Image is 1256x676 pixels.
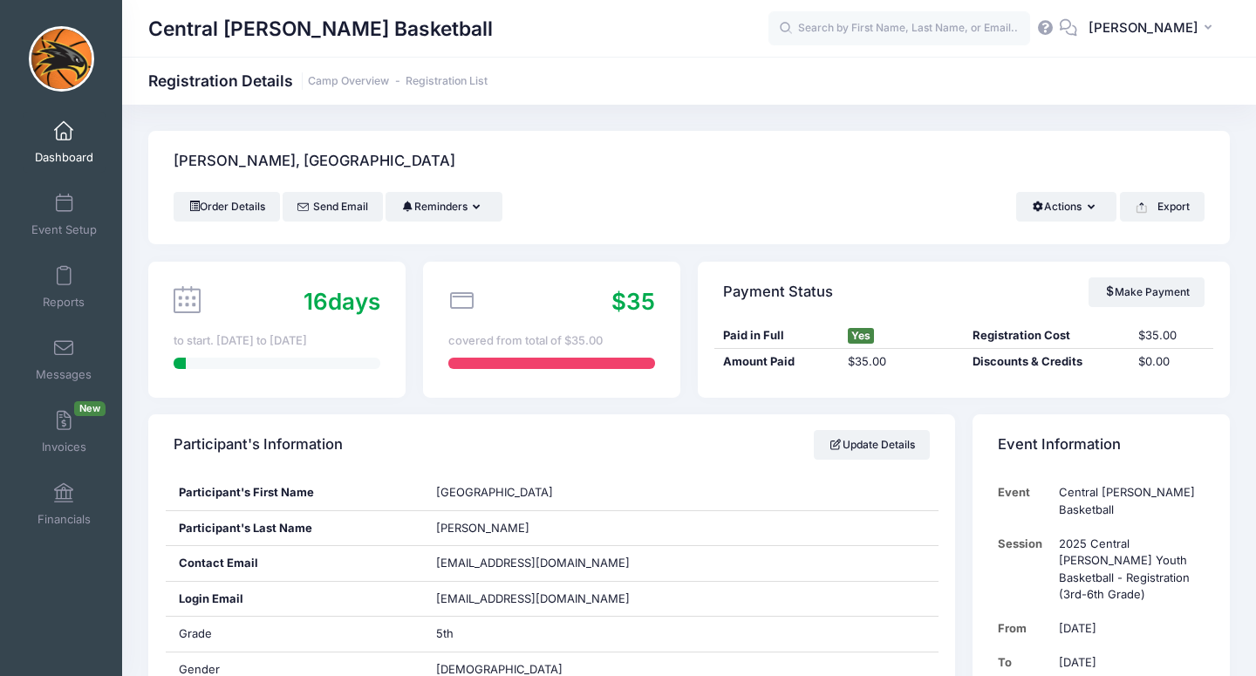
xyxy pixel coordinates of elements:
[964,327,1130,345] div: Registration Cost
[23,474,106,535] a: Financials
[848,328,874,344] span: Yes
[23,401,106,462] a: InvoicesNew
[42,440,86,454] span: Invoices
[304,284,380,318] div: days
[1051,475,1205,527] td: Central [PERSON_NAME] Basketball
[964,353,1130,371] div: Discounts & Credits
[174,420,343,470] h4: Participant's Information
[308,75,389,88] a: Camp Overview
[998,527,1051,612] td: Session
[148,9,493,49] h1: Central [PERSON_NAME] Basketball
[998,611,1051,645] td: From
[714,353,839,371] div: Amount Paid
[1089,277,1205,307] a: Make Payment
[166,475,423,510] div: Participant's First Name
[23,112,106,173] a: Dashboard
[1120,192,1205,222] button: Export
[23,329,106,390] a: Messages
[386,192,502,222] button: Reminders
[304,288,328,315] span: 16
[1089,18,1198,38] span: [PERSON_NAME]
[998,420,1121,470] h4: Event Information
[1130,353,1212,371] div: $0.00
[436,485,553,499] span: [GEOGRAPHIC_DATA]
[29,26,94,92] img: Central Lee Basketball
[436,521,529,535] span: [PERSON_NAME]
[166,582,423,617] div: Login Email
[714,327,839,345] div: Paid in Full
[174,332,380,350] div: to start. [DATE] to [DATE]
[166,617,423,652] div: Grade
[23,256,106,318] a: Reports
[31,222,97,237] span: Event Setup
[436,591,654,608] span: [EMAIL_ADDRESS][DOMAIN_NAME]
[43,295,85,310] span: Reports
[36,367,92,382] span: Messages
[436,626,454,640] span: 5th
[38,512,91,527] span: Financials
[1051,611,1205,645] td: [DATE]
[998,475,1051,527] td: Event
[839,353,964,371] div: $35.00
[74,401,106,416] span: New
[166,511,423,546] div: Participant's Last Name
[174,137,455,187] h4: [PERSON_NAME], [GEOGRAPHIC_DATA]
[148,72,488,90] h1: Registration Details
[35,150,93,165] span: Dashboard
[283,192,383,222] a: Send Email
[436,556,630,570] span: [EMAIL_ADDRESS][DOMAIN_NAME]
[448,332,655,350] div: covered from total of $35.00
[611,288,655,315] span: $35
[1130,327,1212,345] div: $35.00
[768,11,1030,46] input: Search by First Name, Last Name, or Email...
[814,430,930,460] a: Update Details
[723,267,833,317] h4: Payment Status
[436,662,563,676] span: [DEMOGRAPHIC_DATA]
[1051,527,1205,612] td: 2025 Central [PERSON_NAME] Youth Basketball - Registration (3rd-6th Grade)
[23,184,106,245] a: Event Setup
[406,75,488,88] a: Registration List
[166,546,423,581] div: Contact Email
[1016,192,1116,222] button: Actions
[174,192,280,222] a: Order Details
[1077,9,1230,49] button: [PERSON_NAME]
